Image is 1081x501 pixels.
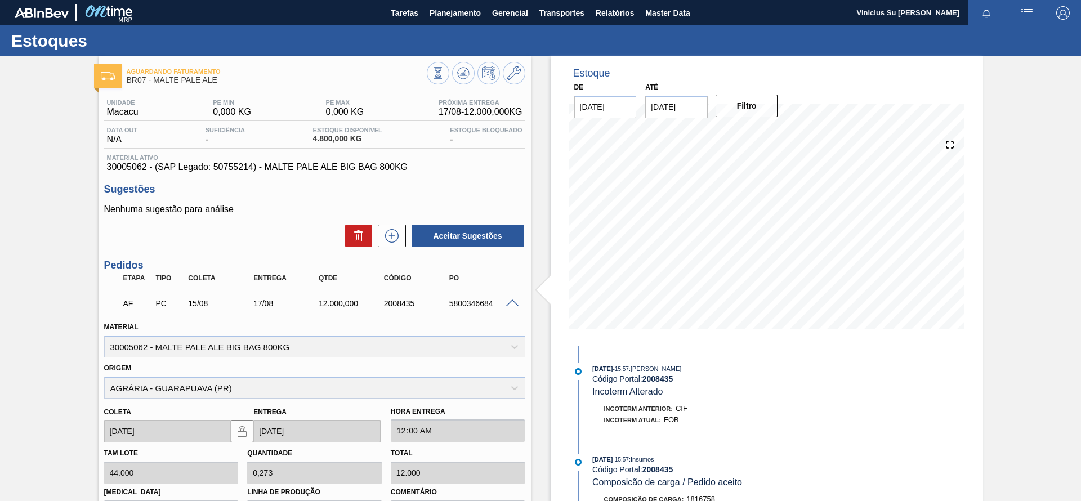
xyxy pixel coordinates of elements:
[391,484,525,500] label: Comentário
[107,107,139,117] span: Macacu
[316,299,389,308] div: 12.000,000
[592,465,860,474] div: Código Portal:
[575,459,582,466] img: atual
[316,274,389,282] div: Qtde
[381,274,454,282] div: Código
[107,162,522,172] span: 30005062 - (SAP Legado: 50755214) - MALTE PALE ALE BIG BAG 800KG
[604,417,661,423] span: Incoterm Atual:
[104,420,231,442] input: dd/mm/yyyy
[592,365,613,372] span: [DATE]
[253,408,287,416] label: Entrega
[185,274,258,282] div: Coleta
[104,408,131,416] label: Coleta
[120,291,154,316] div: Aguardando Faturamento
[574,96,637,118] input: dd/mm/yyyy
[645,96,708,118] input: dd/mm/yyyy
[251,299,324,308] div: 17/08/2025
[313,127,382,133] span: Estoque Disponível
[450,127,522,133] span: Estoque Bloqueado
[1020,6,1034,20] img: userActions
[716,95,778,117] button: Filtro
[372,225,406,247] div: Nova sugestão
[391,449,413,457] label: Total
[313,135,382,143] span: 4.800,000 KG
[107,99,139,106] span: Unidade
[613,366,629,372] span: - 15:57
[645,6,690,20] span: Master Data
[104,260,525,271] h3: Pedidos
[447,127,525,145] div: -
[213,99,251,106] span: PE MIN
[206,127,245,133] span: Suficiência
[253,420,381,442] input: dd/mm/yyyy
[574,83,584,91] label: De
[127,76,427,84] span: BR07 - MALTE PALE ALE
[107,127,138,133] span: Data out
[477,62,500,84] button: Programar Estoque
[452,62,475,84] button: Atualizar Gráfico
[107,154,522,161] span: Material ativo
[213,107,251,117] span: 0,000 KG
[326,99,364,106] span: PE MAX
[235,424,249,438] img: locked
[203,127,248,145] div: -
[642,465,673,474] strong: 2008435
[381,299,454,308] div: 2008435
[153,274,186,282] div: Tipo
[185,299,258,308] div: 15/08/2025
[629,456,654,463] span: : Insumos
[427,62,449,84] button: Visão Geral dos Estoques
[592,477,742,487] span: Composicão de carga / Pedido aceito
[613,457,629,463] span: - 15:57
[391,404,525,420] label: Hora Entrega
[247,449,292,457] label: Quantidade
[120,274,154,282] div: Etapa
[592,387,663,396] span: Incoterm Alterado
[104,184,525,195] h3: Sugestões
[406,223,525,248] div: Aceitar Sugestões
[539,6,584,20] span: Transportes
[104,127,141,145] div: N/A
[439,107,522,117] span: 17/08 - 12.000,000 KG
[11,34,211,47] h1: Estoques
[123,299,151,308] p: AF
[642,374,673,383] strong: 2008435
[503,62,525,84] button: Ir ao Master Data / Geral
[604,405,673,412] span: Incoterm Anterior:
[1056,6,1070,20] img: Logout
[629,365,682,372] span: : [PERSON_NAME]
[446,274,520,282] div: PO
[231,420,253,442] button: locked
[446,299,520,308] div: 5800346684
[664,415,679,424] span: FOB
[492,6,528,20] span: Gerencial
[439,99,522,106] span: Próxima Entrega
[412,225,524,247] button: Aceitar Sugestões
[968,5,1004,21] button: Notificações
[326,107,364,117] span: 0,000 KG
[391,6,418,20] span: Tarefas
[104,204,525,214] p: Nenhuma sugestão para análise
[104,364,132,372] label: Origem
[573,68,610,79] div: Estoque
[340,225,372,247] div: Excluir Sugestões
[575,368,582,375] img: atual
[101,72,115,80] img: Ícone
[645,83,658,91] label: Até
[596,6,634,20] span: Relatórios
[104,449,138,457] label: Tam lote
[104,484,239,500] label: [MEDICAL_DATA]
[153,299,186,308] div: Pedido de Compra
[592,374,860,383] div: Código Portal:
[127,68,427,75] span: Aguardando Faturamento
[251,274,324,282] div: Entrega
[247,484,382,500] label: Linha de Produção
[104,323,139,331] label: Material
[15,8,69,18] img: TNhmsLtSVTkK8tSr43FrP2fwEKptu5GPRR3wAAAABJRU5ErkJggg==
[676,404,687,413] span: CIF
[592,456,613,463] span: [DATE]
[430,6,481,20] span: Planejamento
